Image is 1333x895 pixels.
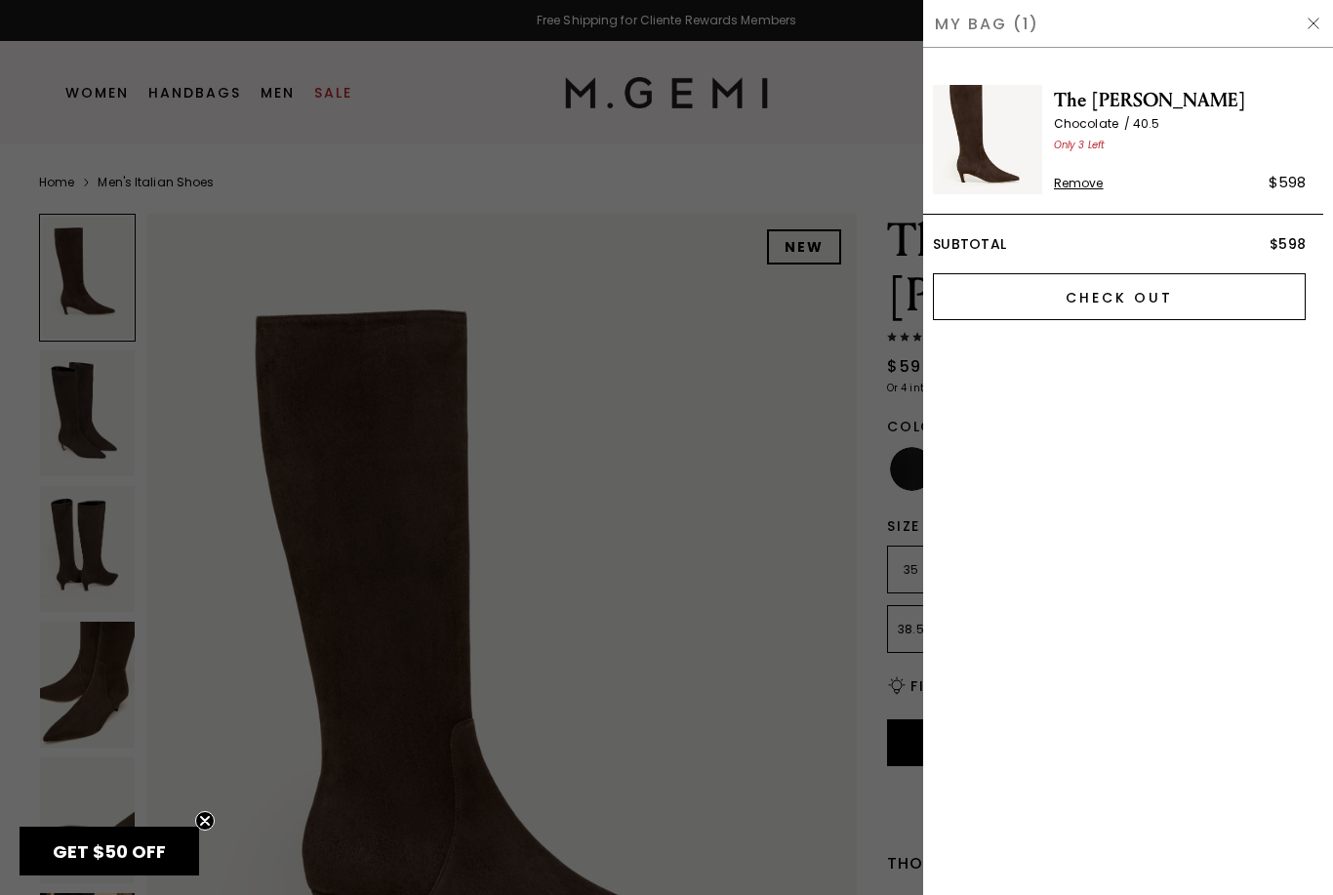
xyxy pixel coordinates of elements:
[1054,85,1306,116] span: The [PERSON_NAME]
[1270,234,1306,254] span: $598
[195,811,215,831] button: Close teaser
[20,827,199,875] div: GET $50 OFFClose teaser
[1054,115,1133,132] span: Chocolate
[53,839,166,864] span: GET $50 OFF
[1269,171,1306,194] div: $598
[1133,115,1159,132] span: 40.5
[933,85,1042,194] img: The Tina
[1306,16,1321,31] img: Hide Drawer
[1054,138,1105,152] span: Only 3 Left
[933,234,1006,254] span: Subtotal
[1054,176,1104,191] span: Remove
[933,273,1306,320] input: Check Out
